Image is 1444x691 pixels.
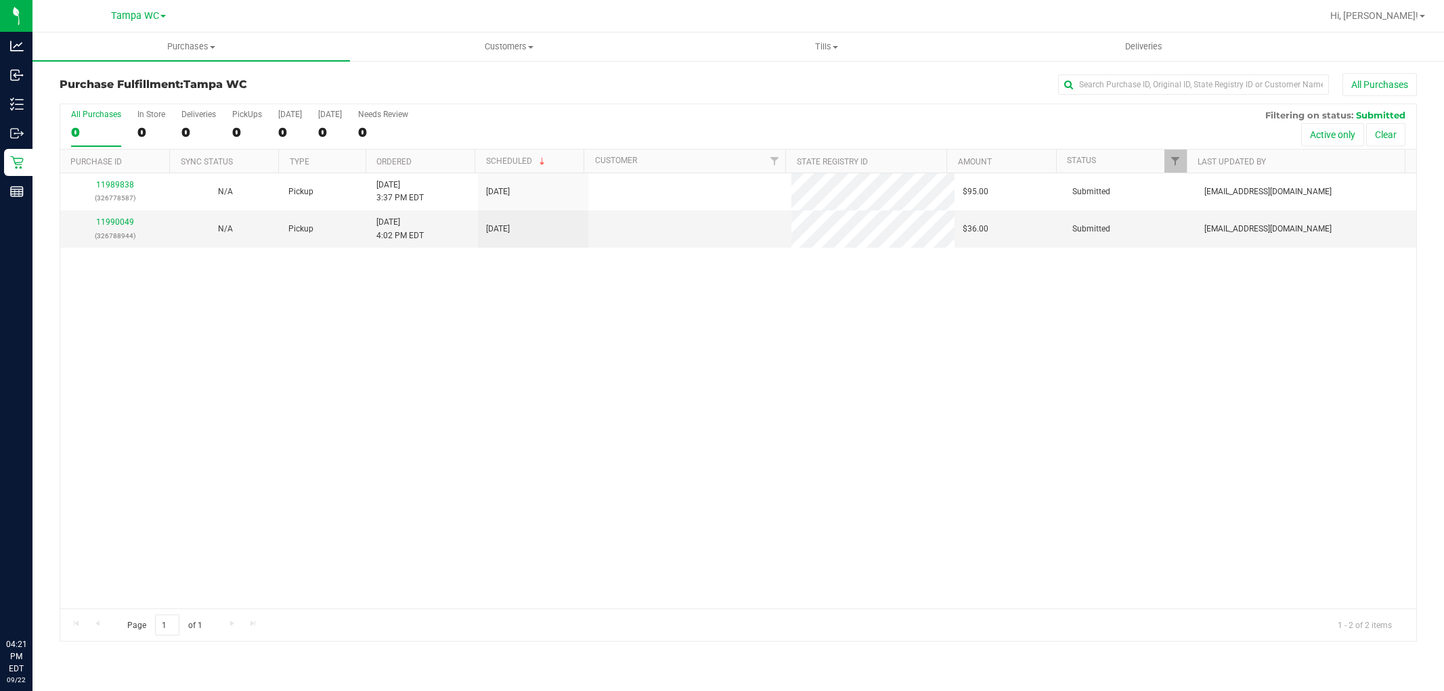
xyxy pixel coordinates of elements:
[137,110,165,119] div: In Store
[10,185,24,198] inline-svg: Reports
[1072,223,1110,236] span: Submitted
[486,185,510,198] span: [DATE]
[218,185,233,198] button: N/A
[1356,110,1405,120] span: Submitted
[376,216,424,242] span: [DATE] 4:02 PM EDT
[218,223,233,236] button: N/A
[763,150,785,173] a: Filter
[10,127,24,140] inline-svg: Outbound
[797,157,868,166] a: State Registry ID
[183,78,247,91] span: Tampa WC
[32,32,350,61] a: Purchases
[181,110,216,119] div: Deliveries
[1058,74,1329,95] input: Search Purchase ID, Original ID, State Registry ID or Customer Name...
[1330,10,1418,21] span: Hi, [PERSON_NAME]!
[985,32,1303,61] a: Deliveries
[6,638,26,675] p: 04:21 PM EDT
[71,125,121,140] div: 0
[1342,73,1417,96] button: All Purchases
[6,675,26,685] p: 09/22
[1067,156,1096,165] a: Status
[963,223,988,236] span: $36.00
[137,125,165,140] div: 0
[963,185,988,198] span: $95.00
[1204,185,1332,198] span: [EMAIL_ADDRESS][DOMAIN_NAME]
[71,110,121,119] div: All Purchases
[32,41,350,53] span: Purchases
[376,179,424,204] span: [DATE] 3:37 PM EDT
[288,185,313,198] span: Pickup
[218,224,233,233] span: Not Applicable
[668,32,985,61] a: Tills
[68,192,162,204] p: (326778587)
[111,10,159,22] span: Tampa WC
[288,223,313,236] span: Pickup
[14,583,54,623] iframe: Resource center
[278,110,302,119] div: [DATE]
[96,217,134,227] a: 11990049
[10,68,24,82] inline-svg: Inbound
[181,157,233,166] a: Sync Status
[318,110,342,119] div: [DATE]
[10,156,24,169] inline-svg: Retail
[1327,615,1403,635] span: 1 - 2 of 2 items
[68,229,162,242] p: (326788944)
[486,156,548,166] a: Scheduled
[351,41,667,53] span: Customers
[1164,150,1187,173] a: Filter
[350,32,668,61] a: Customers
[70,157,122,166] a: Purchase ID
[232,110,262,119] div: PickUps
[96,180,134,190] a: 11989838
[1265,110,1353,120] span: Filtering on status:
[1204,223,1332,236] span: [EMAIL_ADDRESS][DOMAIN_NAME]
[958,157,992,166] a: Amount
[181,125,216,140] div: 0
[10,39,24,53] inline-svg: Analytics
[1198,157,1266,166] a: Last Updated By
[1301,123,1364,146] button: Active only
[290,157,309,166] a: Type
[1107,41,1181,53] span: Deliveries
[376,157,412,166] a: Ordered
[595,156,637,165] a: Customer
[358,125,408,140] div: 0
[218,187,233,196] span: Not Applicable
[318,125,342,140] div: 0
[116,615,213,636] span: Page of 1
[358,110,408,119] div: Needs Review
[1072,185,1110,198] span: Submitted
[10,97,24,111] inline-svg: Inventory
[1366,123,1405,146] button: Clear
[60,79,512,91] h3: Purchase Fulfillment:
[668,41,984,53] span: Tills
[232,125,262,140] div: 0
[155,615,179,636] input: 1
[278,125,302,140] div: 0
[486,223,510,236] span: [DATE]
